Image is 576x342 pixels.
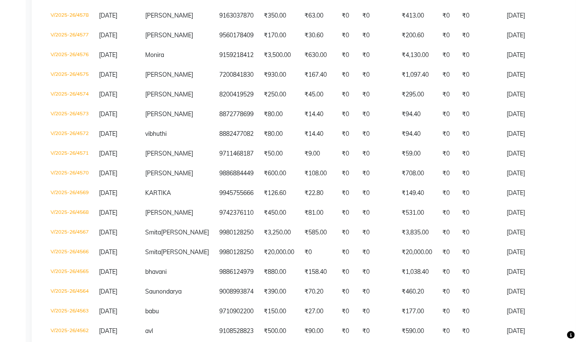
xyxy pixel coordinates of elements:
td: ₹0 [437,302,457,321]
span: [DATE] [99,12,117,19]
td: 9945755666 [214,183,259,203]
td: V/2025-26/4577 [45,26,94,45]
td: [DATE] [501,65,567,85]
span: [PERSON_NAME] [145,169,193,177]
td: 9886124979 [214,262,259,282]
span: Smita [145,248,161,256]
td: ₹0 [337,302,357,321]
td: ₹0 [457,243,501,262]
span: [DATE] [99,169,117,177]
td: ₹0 [457,282,501,302]
span: [PERSON_NAME] [145,90,193,98]
span: KARTIKA [145,189,171,197]
td: 9710902200 [214,302,259,321]
td: ₹590.00 [397,321,437,341]
td: ₹585.00 [299,223,337,243]
span: vibhuthi [145,130,167,138]
td: V/2025-26/4574 [45,85,94,105]
td: ₹0 [437,144,457,164]
td: ₹500.00 [259,321,299,341]
td: ₹0 [437,6,457,26]
td: V/2025-26/4575 [45,65,94,85]
td: ₹0 [337,124,357,144]
td: 9008993874 [214,282,259,302]
td: V/2025-26/4570 [45,164,94,183]
td: ₹94.40 [397,105,437,124]
td: ₹20,000.00 [397,243,437,262]
td: ₹0 [357,85,397,105]
td: ₹0 [337,105,357,124]
td: 9742376110 [214,203,259,223]
td: ₹45.00 [299,85,337,105]
td: ₹600.00 [259,164,299,183]
td: [DATE] [501,223,567,243]
td: 9560178409 [214,26,259,45]
td: ₹350.00 [259,6,299,26]
span: [DATE] [99,228,117,236]
td: ₹0 [437,65,457,85]
td: ₹3,250.00 [259,223,299,243]
span: [PERSON_NAME] [145,71,193,78]
td: ₹70.20 [299,282,337,302]
td: ₹1,097.40 [397,65,437,85]
td: ₹390.00 [259,282,299,302]
td: ₹0 [437,203,457,223]
td: V/2025-26/4564 [45,282,94,302]
td: ₹0 [357,144,397,164]
td: ₹0 [357,26,397,45]
td: ₹0 [337,6,357,26]
td: ₹0 [437,124,457,144]
td: ₹0 [457,144,501,164]
td: ₹0 [457,26,501,45]
td: [DATE] [501,6,567,26]
td: ₹50.00 [259,144,299,164]
span: [DATE] [99,71,117,78]
span: avl [145,327,153,335]
span: [DATE] [99,189,117,197]
td: ₹0 [357,164,397,183]
td: ₹27.00 [299,302,337,321]
td: ₹0 [457,223,501,243]
td: ₹0 [437,85,457,105]
td: ₹20,000.00 [259,243,299,262]
td: V/2025-26/4567 [45,223,94,243]
td: [DATE] [501,183,567,203]
td: [DATE] [501,282,567,302]
td: ₹0 [357,223,397,243]
td: ₹0 [437,223,457,243]
td: [DATE] [501,85,567,105]
td: ₹0 [457,183,501,203]
td: V/2025-26/4569 [45,183,94,203]
span: [DATE] [99,90,117,98]
td: ₹0 [337,26,357,45]
td: ₹0 [337,164,357,183]
td: ₹14.40 [299,124,337,144]
td: ₹63.00 [299,6,337,26]
td: ₹0 [437,321,457,341]
td: ₹630.00 [299,45,337,65]
span: [DATE] [99,248,117,256]
td: ₹0 [357,203,397,223]
td: 9980128250 [214,243,259,262]
td: ₹149.40 [397,183,437,203]
td: ₹0 [457,45,501,65]
td: [DATE] [501,262,567,282]
td: ₹0 [437,105,457,124]
td: ₹170.00 [259,26,299,45]
td: ₹4,130.00 [397,45,437,65]
td: [DATE] [501,105,567,124]
td: ₹0 [457,85,501,105]
td: V/2025-26/4565 [45,262,94,282]
td: ₹0 [437,262,457,282]
span: [DATE] [99,150,117,157]
td: ₹81.00 [299,203,337,223]
td: ₹0 [457,6,501,26]
td: V/2025-26/4562 [45,321,94,341]
td: ₹0 [357,105,397,124]
td: 9163037870 [214,6,259,26]
td: [DATE] [501,203,567,223]
td: V/2025-26/4576 [45,45,94,65]
td: ₹0 [337,203,357,223]
td: ₹0 [437,26,457,45]
span: [DATE] [99,130,117,138]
